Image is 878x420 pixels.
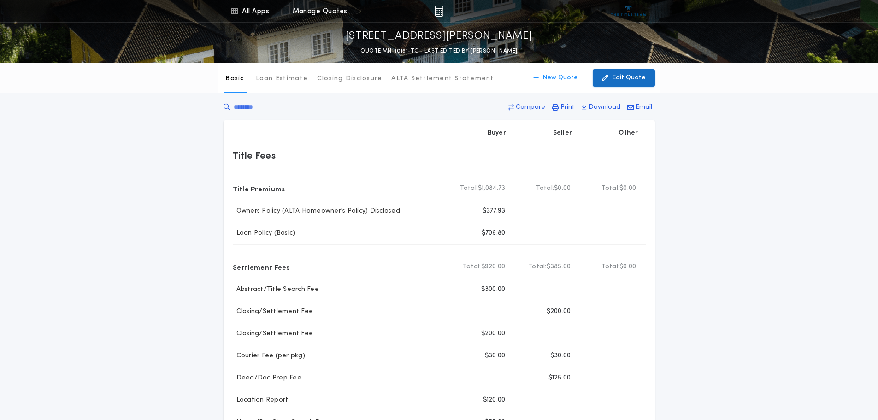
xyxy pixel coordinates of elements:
p: Seller [553,129,572,138]
span: $0.00 [619,262,636,272]
p: $377.93 [483,207,506,216]
p: Settlement Fees [233,260,290,274]
b: Total: [536,184,554,193]
button: Download [579,99,623,116]
span: $385.00 [547,262,571,272]
p: Print [560,103,575,112]
p: Edit Quote [612,73,646,83]
span: $920.00 [481,262,506,272]
p: $30.00 [550,351,571,361]
p: $30.00 [485,351,506,361]
button: New Quote [524,69,587,87]
p: Title Fees [233,148,276,163]
p: Compare [516,103,545,112]
p: New Quote [542,73,578,83]
p: Abstract/Title Search Fee [233,285,319,294]
p: Location Report [233,396,289,405]
p: Closing/Settlement Fee [233,329,313,338]
p: Buyer [488,129,506,138]
p: Basic [225,74,244,83]
p: $300.00 [481,285,506,294]
p: Closing Disclosure [317,74,383,83]
p: Title Premiums [233,181,285,196]
p: [STREET_ADDRESS][PERSON_NAME] [346,29,533,44]
p: Closing/Settlement Fee [233,307,313,316]
button: Compare [506,99,548,116]
p: Loan Estimate [256,74,308,83]
b: Total: [463,262,481,272]
b: Total: [460,184,478,193]
button: Email [625,99,655,116]
p: Owners Policy (ALTA Homeowner's Policy) Disclosed [233,207,400,216]
p: QUOTE MN-10161-TC - LAST EDITED BY [PERSON_NAME] [360,47,517,56]
p: $200.00 [547,307,571,316]
button: Print [549,99,577,116]
b: Total: [601,262,620,272]
p: Courier Fee (per pkg) [233,351,305,361]
p: Email [636,103,652,112]
p: Other [619,129,638,138]
p: Deed/Doc Prep Fee [233,373,301,383]
p: $200.00 [481,329,506,338]
b: Total: [601,184,620,193]
button: Edit Quote [593,69,655,87]
p: $120.00 [483,396,506,405]
span: $0.00 [619,184,636,193]
p: Download [589,103,620,112]
p: $125.00 [548,373,571,383]
img: vs-icon [611,6,646,16]
span: $0.00 [554,184,571,193]
img: img [435,6,443,17]
p: Loan Policy (Basic) [233,229,295,238]
span: $1,084.73 [478,184,505,193]
b: Total: [528,262,547,272]
p: ALTA Settlement Statement [391,74,494,83]
p: $706.80 [482,229,506,238]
